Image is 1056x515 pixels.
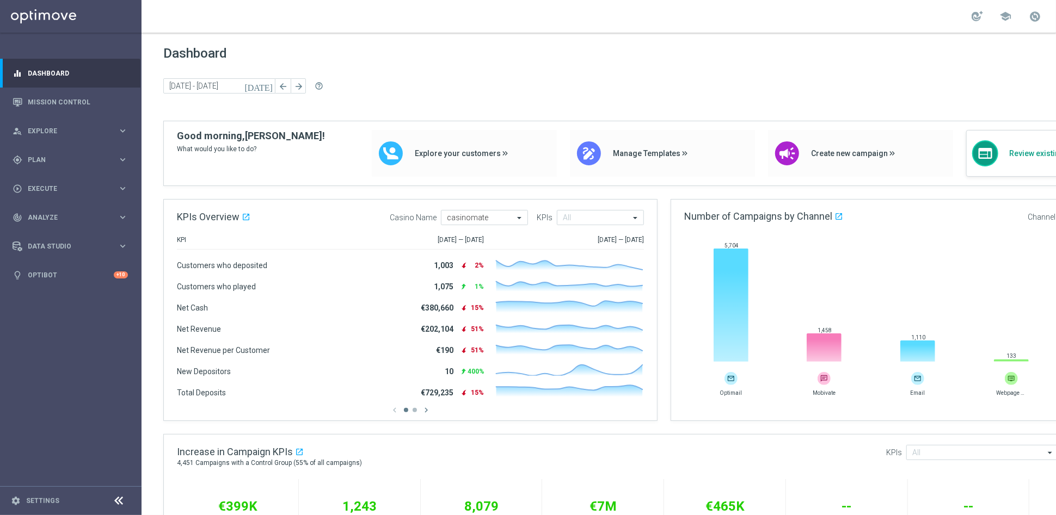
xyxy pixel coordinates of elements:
[13,155,118,165] div: Plan
[13,260,128,289] div: Optibot
[26,498,59,504] a: Settings
[28,59,128,88] a: Dashboard
[13,213,118,222] div: Analyze
[28,260,114,289] a: Optibot
[28,185,118,192] span: Execute
[13,213,22,222] i: track_changes
[13,184,22,194] i: play_circle_outline
[13,270,22,280] i: lightbulb
[13,155,22,165] i: gps_fixed
[28,88,128,116] a: Mission Control
[28,157,118,163] span: Plan
[28,243,118,250] span: Data Studio
[13,184,118,194] div: Execute
[118,241,128,251] i: keyboard_arrow_right
[13,126,22,136] i: person_search
[118,154,128,165] i: keyboard_arrow_right
[118,183,128,194] i: keyboard_arrow_right
[12,156,128,164] button: gps_fixed Plan keyboard_arrow_right
[12,98,128,107] button: Mission Control
[12,213,128,222] button: track_changes Analyze keyboard_arrow_right
[114,271,128,278] div: +10
[11,496,21,506] i: settings
[13,126,118,136] div: Explore
[13,88,128,116] div: Mission Control
[12,242,128,251] button: Data Studio keyboard_arrow_right
[12,271,128,280] button: lightbulb Optibot +10
[28,214,118,221] span: Analyze
[12,127,128,135] button: person_search Explore keyboard_arrow_right
[13,241,118,251] div: Data Studio
[28,128,118,134] span: Explore
[13,69,22,78] i: equalizer
[118,212,128,222] i: keyboard_arrow_right
[13,59,128,88] div: Dashboard
[12,69,128,78] button: equalizer Dashboard
[999,10,1011,22] span: school
[118,126,128,136] i: keyboard_arrow_right
[12,184,128,193] button: play_circle_outline Execute keyboard_arrow_right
